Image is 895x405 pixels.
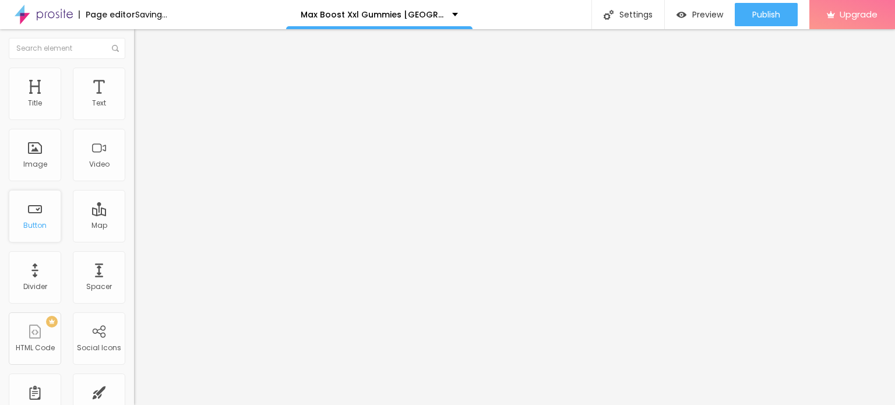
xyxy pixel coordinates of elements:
div: Saving... [135,10,167,19]
div: Page editor [79,10,135,19]
div: Video [89,160,110,168]
button: Publish [735,3,798,26]
iframe: Editor [134,29,895,405]
div: Map [91,221,107,230]
input: Search element [9,38,125,59]
div: Divider [23,283,47,291]
span: Publish [752,10,780,19]
div: Text [92,99,106,107]
div: Social Icons [77,344,121,352]
img: Icone [604,10,614,20]
button: Preview [665,3,735,26]
div: Image [23,160,47,168]
span: Upgrade [840,9,878,19]
div: Button [23,221,47,230]
img: Icone [112,45,119,52]
div: Spacer [86,283,112,291]
span: Preview [692,10,723,19]
div: HTML Code [16,344,55,352]
div: Title [28,99,42,107]
img: view-1.svg [676,10,686,20]
p: Max Boost Xxl Gummies [GEOGRAPHIC_DATA] (Official™) - Is It Worth the Hype? [301,10,443,19]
